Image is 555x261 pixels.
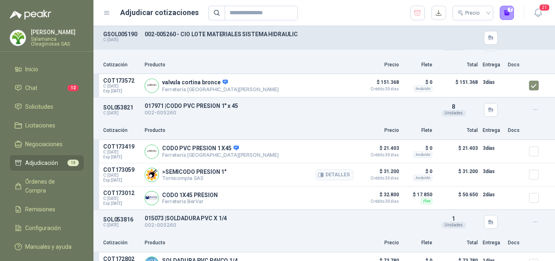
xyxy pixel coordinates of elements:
[10,174,84,198] a: Órdenes de Compra
[358,200,399,204] span: Crédito 30 días
[413,151,432,158] div: Incluido
[358,143,399,157] p: $ 21.403
[358,153,399,157] span: Crédito 30 días
[25,121,55,130] span: Licitaciones
[437,239,478,247] p: Total
[25,205,55,214] span: Remisiones
[437,143,478,160] p: $ 21.403
[162,86,279,92] p: Ferretería [GEOGRAPHIC_DATA][PERSON_NAME]
[10,80,84,96] a: Chat12
[358,127,399,134] p: Precio
[452,103,455,110] span: 8
[358,190,399,204] p: $ 32.800
[10,202,84,217] a: Remisiones
[358,87,399,91] span: Crédito 30 días
[508,127,524,134] p: Docs
[25,83,37,92] span: Chat
[531,6,545,20] button: 21
[145,79,158,92] img: Company Logo
[10,239,84,254] a: Manuales y ayuda
[25,242,72,251] span: Manuales y ayuda
[103,223,140,228] p: C: [DATE]
[508,239,524,247] p: Docs
[404,127,432,134] p: Flete
[31,29,84,35] p: [PERSON_NAME]
[145,103,428,109] p: 017971 | CODO PVC PRESION 1" x 45
[10,61,84,77] a: Inicio
[31,37,84,46] p: Salamanca Oleaginosas SAS
[103,31,140,37] p: GSOL005190
[413,86,432,92] div: Incluido
[67,85,79,91] span: 12
[103,127,140,134] p: Cotización
[457,7,481,19] div: Precio
[508,61,524,69] p: Docs
[103,89,140,94] span: Exp: [DATE]
[25,158,58,167] span: Adjudicación
[162,198,218,204] p: Ferreteria BerVar
[103,167,140,173] p: COT173059
[145,61,353,69] p: Producto
[162,145,279,152] p: CODO PVC PRESION 1 X45
[413,175,432,181] div: Incluido
[421,198,432,204] div: Flex
[162,169,226,175] p: >SEMICODO PRESION 1"
[358,167,399,180] p: $ 31.200
[103,84,140,89] span: C: [DATE]
[10,136,84,152] a: Negociaciones
[10,10,51,20] img: Logo peakr
[103,190,140,196] p: COT173012
[103,173,140,178] span: C: [DATE]
[25,65,38,74] span: Inicio
[145,191,158,205] img: Company Logo
[441,222,466,228] div: Unidades
[404,143,432,153] p: $ 0
[67,160,79,166] span: 18
[404,61,432,69] p: Flete
[437,61,478,69] p: Total
[483,127,503,134] p: Entrega
[437,127,478,134] p: Total
[25,224,61,232] span: Configuración
[103,111,140,116] p: C: [DATE]
[483,167,503,176] p: 3 días
[10,30,26,46] img: Company Logo
[145,215,428,222] p: 015073 | SOLDADURA PVC X 1/4
[162,79,279,86] p: valvula cortina bronce
[145,168,158,182] img: Company Logo
[539,4,550,11] span: 21
[145,109,428,117] p: 002-005260
[441,110,466,116] div: Unidades
[500,6,514,20] button: 7
[25,102,53,111] span: Solicitudes
[103,196,140,201] span: C: [DATE]
[10,220,84,236] a: Configuración
[162,175,226,181] p: Tornicomple SAS
[404,77,432,87] p: $ 0
[162,192,218,198] p: CODO 1X45 PRESION
[145,145,158,158] img: Company Logo
[145,31,428,37] p: 002-005260 - CIO LOTE MATERIALES SISTEMA HIDRAULIC
[452,215,455,222] span: 1
[103,216,140,223] p: SOL053816
[120,7,199,18] h1: Adjudicar cotizaciones
[103,104,140,111] p: SOL053821
[483,239,503,247] p: Entrega
[404,190,432,200] p: $ 17.850
[103,155,140,160] span: Exp: [DATE]
[437,190,478,206] p: $ 50.650
[103,178,140,183] span: Exp: [DATE]
[103,143,140,150] p: COT173419
[103,61,140,69] p: Cotización
[358,77,399,91] p: $ 151.368
[404,239,432,247] p: Flete
[404,167,432,176] p: $ 0
[358,176,399,180] span: Crédito 30 días
[145,127,353,134] p: Producto
[10,118,84,133] a: Licitaciones
[10,155,84,171] a: Adjudicación18
[437,167,478,183] p: $ 31.200
[25,140,63,149] span: Negociaciones
[103,150,140,155] span: C: [DATE]
[358,61,399,69] p: Precio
